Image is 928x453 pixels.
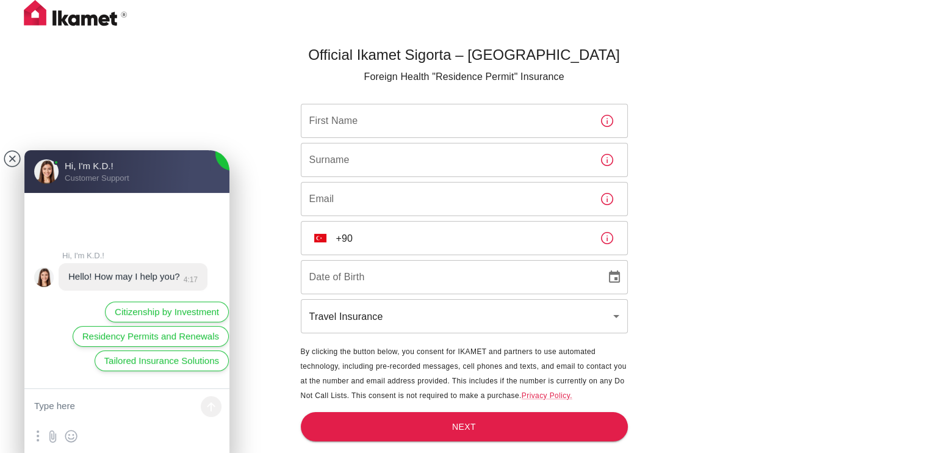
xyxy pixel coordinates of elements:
[104,354,219,368] span: Tailored Insurance Solutions
[301,412,628,442] button: Next
[602,265,627,289] button: Choose date
[62,251,220,260] jdiv: Hi, I'm K.D.!
[180,275,198,284] jdiv: 4:17
[59,263,207,291] jdiv: 13.09.25 4:17:53
[115,305,219,319] span: Citizenship by Investment
[301,347,627,400] span: By clicking the button below, you consent for IKAMET and partners to use automated technology, in...
[68,271,180,281] jdiv: Hello! How may I help you?
[82,330,219,343] span: Residency Permits and Renewals
[309,227,331,249] button: Select country
[301,70,628,84] p: Foreign Health "Residence Permit" Insurance
[301,260,597,294] input: DD/MM/YYYY
[314,234,326,242] img: unknown
[522,391,572,400] a: Privacy Policy.
[301,45,628,65] h5: Official Ikamet Sigorta – [GEOGRAPHIC_DATA]
[34,267,54,287] jdiv: Hi, I'm K.D.!
[301,299,628,333] div: Travel Insurance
